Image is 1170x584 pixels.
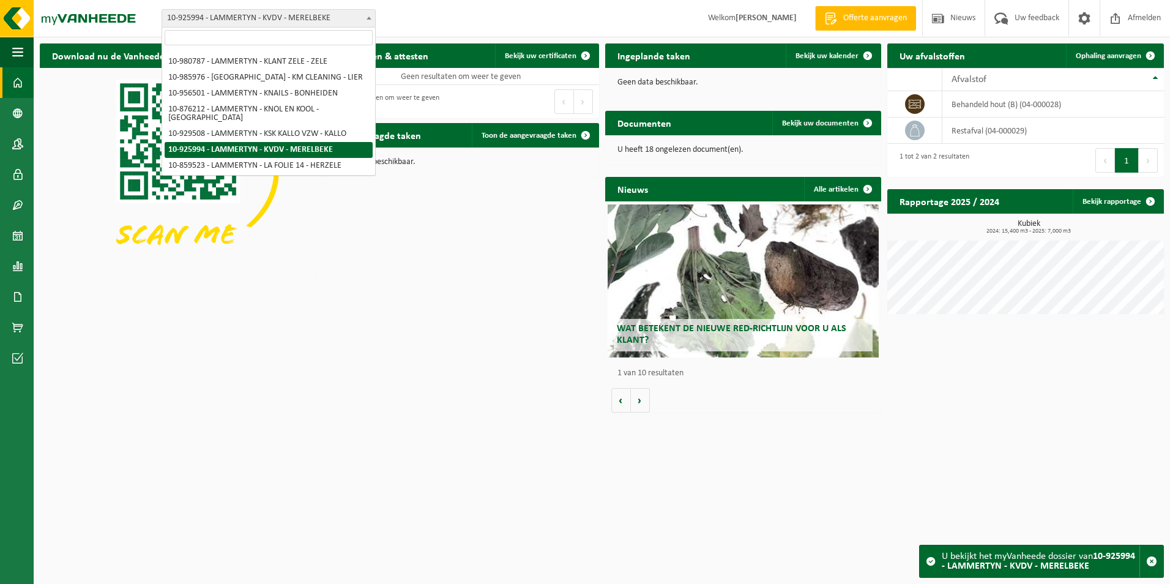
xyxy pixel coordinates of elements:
h2: Uw afvalstoffen [887,43,977,67]
a: Bekijk uw kalender [786,43,880,68]
span: Bekijk uw kalender [796,52,859,60]
a: Ophaling aanvragen [1066,43,1163,68]
a: Toon de aangevraagde taken [472,123,598,148]
p: Geen data beschikbaar. [335,158,587,167]
span: Offerte aanvragen [840,12,910,24]
p: Geen data beschikbaar. [617,78,870,87]
button: Next [1139,148,1158,173]
a: Alle artikelen [804,177,880,201]
p: 1 van 10 resultaten [617,369,876,378]
h2: Download nu de Vanheede+ app! [40,43,203,67]
a: Wat betekent de nieuwe RED-richtlijn voor u als klant? [608,204,879,358]
img: Download de VHEPlus App [40,68,316,275]
button: Vorige [611,388,631,413]
td: behandeld hout (B) (04-000028) [942,91,1164,118]
button: Volgende [631,388,650,413]
a: Bekijk uw certificaten [495,43,598,68]
a: Offerte aanvragen [815,6,916,31]
div: Geen resultaten om weer te geven [329,88,439,115]
strong: 10-925994 - LAMMERTYN - KVDV - MERELBEKE [942,552,1135,571]
h2: Ingeplande taken [605,43,702,67]
span: Toon de aangevraagde taken [482,132,576,140]
li: 10-859523 - LAMMERTYN - LA FOLIE 14 - HERZELE [165,158,373,174]
h2: Nieuws [605,177,660,201]
span: 10-925994 - LAMMERTYN - KVDV - MERELBEKE [162,9,376,28]
li: 10-929508 - LAMMERTYN - KSK KALLO VZW - KALLO [165,126,373,142]
li: 10-956501 - LAMMERTYN - KNAILS - BONHEIDEN [165,86,373,102]
span: 2024: 15,400 m3 - 2025: 7,000 m3 [893,228,1164,234]
h3: Kubiek [893,220,1164,234]
span: 10-925994 - LAMMERTYN - KVDV - MERELBEKE [162,10,375,27]
td: Geen resultaten om weer te geven [322,68,599,85]
h2: Documenten [605,111,684,135]
p: U heeft 18 ongelezen document(en). [617,146,870,154]
a: Bekijk uw documenten [772,111,880,135]
li: 10-980787 - LAMMERTYN - KLANT ZELE - ZELE [165,54,373,70]
button: 1 [1115,148,1139,173]
h2: Rapportage 2025 / 2024 [887,189,1012,213]
span: Wat betekent de nieuwe RED-richtlijn voor u als klant? [617,324,846,345]
h2: Certificaten & attesten [322,43,441,67]
li: 10-876212 - LAMMERTYN - KNOL EN KOOL - [GEOGRAPHIC_DATA] [165,102,373,126]
span: Ophaling aanvragen [1076,52,1141,60]
button: Next [574,89,593,114]
button: Previous [1095,148,1115,173]
strong: [PERSON_NAME] [736,13,797,23]
h2: Aangevraagde taken [322,123,433,147]
button: Previous [554,89,574,114]
div: 1 tot 2 van 2 resultaten [893,147,969,174]
span: Afvalstof [952,75,986,84]
li: 10-925994 - LAMMERTYN - KVDV - MERELBEKE [165,142,373,158]
li: 10-985976 - [GEOGRAPHIC_DATA] - KM CLEANING - LIER [165,70,373,86]
div: U bekijkt het myVanheede dossier van [942,545,1139,577]
td: restafval (04-000029) [942,118,1164,144]
a: Bekijk rapportage [1073,189,1163,214]
span: Bekijk uw documenten [782,119,859,127]
span: Bekijk uw certificaten [505,52,576,60]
